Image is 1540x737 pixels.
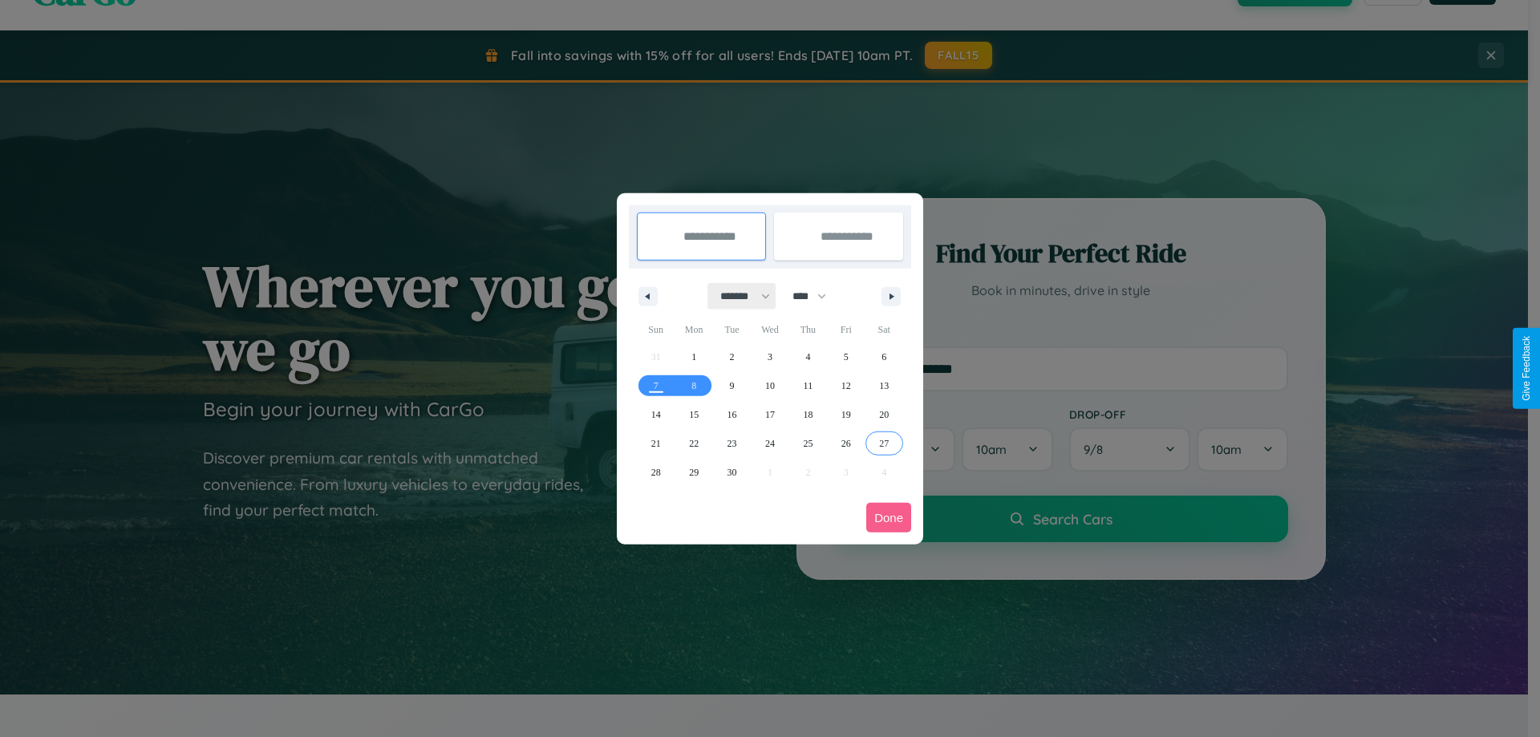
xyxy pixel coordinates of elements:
[651,400,661,429] span: 14
[689,429,699,458] span: 22
[1521,336,1532,401] div: Give Feedback
[803,429,813,458] span: 25
[789,342,827,371] button: 4
[789,371,827,400] button: 11
[841,429,851,458] span: 26
[651,429,661,458] span: 21
[841,400,851,429] span: 19
[691,342,696,371] span: 1
[844,342,849,371] span: 5
[730,371,735,400] span: 9
[789,317,827,342] span: Thu
[827,371,865,400] button: 12
[675,458,712,487] button: 29
[637,371,675,400] button: 7
[637,317,675,342] span: Sun
[879,400,889,429] span: 20
[765,400,775,429] span: 17
[727,429,737,458] span: 23
[713,429,751,458] button: 23
[789,400,827,429] button: 18
[751,342,788,371] button: 3
[675,371,712,400] button: 8
[637,458,675,487] button: 28
[713,342,751,371] button: 2
[675,429,712,458] button: 22
[713,317,751,342] span: Tue
[713,400,751,429] button: 16
[865,371,903,400] button: 13
[730,342,735,371] span: 2
[827,317,865,342] span: Fri
[651,458,661,487] span: 28
[865,342,903,371] button: 6
[751,371,788,400] button: 10
[827,429,865,458] button: 26
[805,342,810,371] span: 4
[866,503,911,533] button: Done
[637,400,675,429] button: 14
[768,342,772,371] span: 3
[751,400,788,429] button: 17
[789,429,827,458] button: 25
[689,400,699,429] span: 15
[654,371,659,400] span: 7
[827,400,865,429] button: 19
[713,458,751,487] button: 30
[765,429,775,458] span: 24
[881,342,886,371] span: 6
[727,458,737,487] span: 30
[675,317,712,342] span: Mon
[689,458,699,487] span: 29
[713,371,751,400] button: 9
[804,371,813,400] span: 11
[803,400,813,429] span: 18
[827,342,865,371] button: 5
[691,371,696,400] span: 8
[865,429,903,458] button: 27
[865,317,903,342] span: Sat
[879,429,889,458] span: 27
[751,317,788,342] span: Wed
[727,400,737,429] span: 16
[637,429,675,458] button: 21
[841,371,851,400] span: 12
[879,371,889,400] span: 13
[675,342,712,371] button: 1
[675,400,712,429] button: 15
[765,371,775,400] span: 10
[865,400,903,429] button: 20
[751,429,788,458] button: 24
